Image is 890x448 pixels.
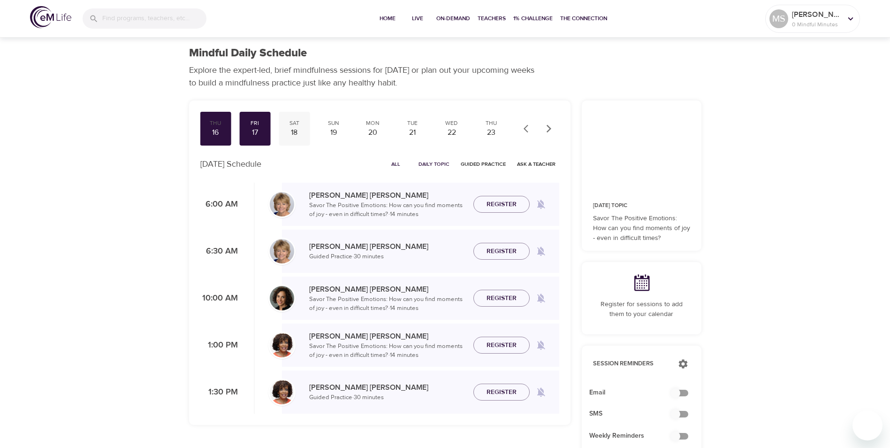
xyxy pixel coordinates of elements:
span: The Connection [560,14,607,23]
p: Register for sessions to add them to your calendar [593,300,690,319]
span: Teachers [478,14,506,23]
p: [DATE] Topic [593,201,690,210]
p: Explore the expert-led, brief mindfulness sessions for [DATE] or plan out your upcoming weeks to ... [189,64,541,89]
span: Register [487,386,517,398]
p: 6:30 AM [200,245,238,258]
p: [PERSON_NAME] [PERSON_NAME] [309,382,466,393]
p: 0 Mindful Minutes [792,20,842,29]
span: Register [487,246,517,257]
p: 10:00 AM [200,292,238,305]
button: Register [473,337,530,354]
span: Daily Topic [418,160,449,169]
span: Ask a Teacher [517,160,555,169]
p: [PERSON_NAME] [PERSON_NAME] [309,331,466,342]
div: 18 [282,127,306,138]
p: 1:30 PM [200,386,238,399]
p: Savor The Positive Emotions: How can you find moments of joy - even in difficult times? · 14 minutes [309,201,466,219]
div: 19 [322,127,345,138]
span: On-Demand [436,14,470,23]
button: Guided Practice [457,157,510,171]
span: Register [487,293,517,304]
img: Janet_Jackson-min.jpg [270,333,294,357]
p: Savor The Positive Emotions: How can you find moments of joy - even in difficult times? · 14 minutes [309,342,466,360]
img: Lisa_Wickham-min.jpg [270,192,294,216]
button: Register [473,384,530,401]
div: Tue [401,119,424,127]
span: Remind me when a class goes live every Friday at 6:30 AM [530,240,552,263]
input: Find programs, teachers, etc... [102,8,206,29]
iframe: Button to launch messaging window [852,410,882,440]
h1: Mindful Daily Schedule [189,46,307,60]
div: MS [769,9,788,28]
span: Guided Practice [461,160,506,169]
span: Weekly Reminders [589,431,679,441]
div: 16 [204,127,227,138]
div: 23 [479,127,503,138]
span: Register [487,340,517,351]
div: Sun [322,119,345,127]
img: Janet_Jackson-min.jpg [270,380,294,404]
span: Register [487,199,517,210]
div: Sat [282,119,306,127]
span: All [385,160,407,169]
button: All [381,157,411,171]
div: 20 [361,127,385,138]
div: 21 [401,127,424,138]
span: Remind me when a class goes live every Friday at 6:00 AM [530,193,552,216]
p: [PERSON_NAME] [PERSON_NAME] [309,284,466,295]
p: [DATE] Schedule [200,158,261,170]
p: [PERSON_NAME] [PERSON_NAME] [309,241,466,252]
div: 17 [243,127,266,138]
button: Ask a Teacher [513,157,559,171]
span: Remind me when a class goes live every Friday at 1:30 PM [530,381,552,403]
span: SMS [589,409,679,419]
p: Session Reminders [593,359,669,369]
button: Register [473,243,530,260]
div: Thu [204,119,227,127]
div: 22 [440,127,464,138]
button: Register [473,196,530,213]
button: Register [473,290,530,307]
p: [PERSON_NAME] [792,9,842,20]
img: Ninette_Hupp-min.jpg [270,286,294,310]
span: Remind me when a class goes live every Friday at 1:00 PM [530,334,552,356]
img: Lisa_Wickham-min.jpg [270,239,294,263]
p: Guided Practice · 30 minutes [309,393,466,402]
button: Daily Topic [415,157,453,171]
span: Remind me when a class goes live every Friday at 10:00 AM [530,287,552,309]
p: Guided Practice · 30 minutes [309,252,466,262]
div: Thu [479,119,503,127]
p: Savor The Positive Emotions: How can you find moments of joy - even in difficult times? · 14 minutes [309,295,466,313]
p: Savor The Positive Emotions: How can you find moments of joy - even in difficult times? [593,214,690,243]
p: 1:00 PM [200,339,238,352]
p: [PERSON_NAME] [PERSON_NAME] [309,190,466,201]
img: logo [30,6,71,28]
p: 6:00 AM [200,198,238,211]
span: Email [589,388,679,398]
div: Fri [243,119,266,127]
span: 1% Challenge [513,14,553,23]
div: Mon [361,119,385,127]
div: Wed [440,119,464,127]
span: Home [376,14,399,23]
span: Live [406,14,429,23]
